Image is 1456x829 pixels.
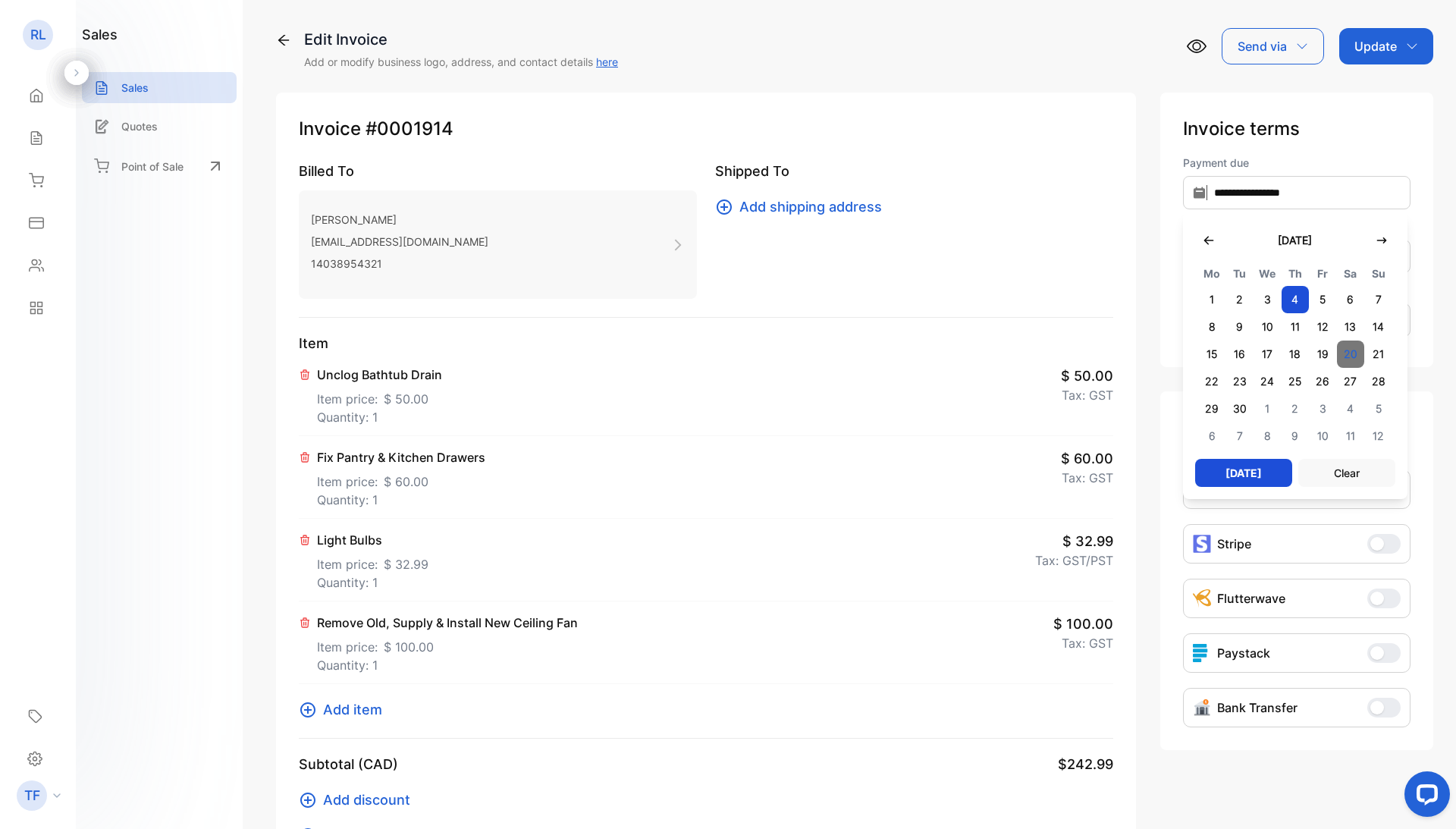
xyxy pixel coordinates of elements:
[304,54,618,70] p: Add or modify business logo, address, and contact details
[317,614,578,632] p: Remove Old, Supply & Install New Ceiling Fan
[1198,422,1226,450] span: 6
[1225,265,1254,283] span: Tu
[1337,313,1365,341] span: 13
[1282,265,1310,283] span: Th
[1254,422,1282,450] span: 8
[1282,313,1310,341] span: 11
[1298,459,1395,487] button: Clear
[311,231,488,253] p: [EMAIL_ADDRESS][DOMAIN_NAME]
[1193,644,1211,662] img: icon
[384,555,428,573] span: $ 32.99
[30,25,46,45] p: RL
[715,196,891,217] button: Add shipping address
[24,786,40,805] p: TF
[1217,699,1298,717] p: Bank Transfer
[1225,286,1254,313] span: 2
[311,209,488,231] p: [PERSON_NAME]
[299,333,1113,353] p: Item
[1217,535,1251,553] p: Stripe
[299,115,1113,143] p: Invoice
[366,115,453,143] span: #0001914
[1061,366,1113,386] span: $ 50.00
[1225,313,1254,341] span: 9
[1364,341,1392,368] span: 21
[317,466,485,491] p: Item price:
[1193,535,1211,553] img: icon
[384,473,428,491] span: $ 60.00
[1392,765,1456,829] iframe: LiveChat chat widget
[311,253,488,275] p: 14038954321
[1254,286,1282,313] span: 3
[1309,265,1337,283] span: Fr
[1337,368,1365,395] span: 27
[1225,395,1254,422] span: 30
[1193,699,1211,717] img: Icon
[299,754,398,774] p: Subtotal (CAD)
[1198,313,1226,341] span: 8
[304,28,618,51] div: Edit Invoice
[739,196,882,217] span: Add shipping address
[1254,313,1282,341] span: 10
[1337,265,1365,283] span: Sa
[1225,422,1254,450] span: 7
[317,656,578,674] p: Quantity: 1
[1337,422,1365,450] span: 11
[1364,286,1392,313] span: 7
[1282,422,1310,450] span: 9
[82,24,118,45] h1: sales
[1183,115,1410,143] p: Invoice terms
[299,790,419,810] button: Add discount
[384,638,434,656] span: $ 100.00
[596,55,618,68] a: here
[1364,313,1392,341] span: 14
[1364,422,1392,450] span: 12
[1035,551,1113,570] p: Tax: GST/PST
[1254,368,1282,395] span: 24
[317,448,485,466] p: Fix Pantry & Kitchen Drawers
[317,384,442,408] p: Item price:
[317,531,428,549] p: Light Bulbs
[317,491,485,509] p: Quantity: 1
[1217,589,1285,608] p: Flutterwave
[1198,368,1226,395] span: 22
[1183,155,1410,171] label: Payment due
[1254,341,1282,368] span: 17
[1198,341,1226,368] span: 15
[1222,28,1324,64] button: Send via
[1193,589,1211,608] img: Icon
[121,118,158,134] p: Quotes
[1354,37,1397,55] p: Update
[1062,634,1113,652] p: Tax: GST
[121,80,149,96] p: Sales
[1195,459,1292,487] button: [DATE]
[1198,286,1226,313] span: 1
[1282,395,1310,422] span: 2
[1058,754,1113,774] span: $242.99
[1337,395,1365,422] span: 4
[317,573,428,592] p: Quantity: 1
[1061,448,1113,469] span: $ 60.00
[1254,395,1282,422] span: 1
[715,161,1113,181] p: Shipped To
[1309,286,1337,313] span: 5
[82,111,237,142] a: Quotes
[82,149,237,183] a: Point of Sale
[1364,395,1392,422] span: 5
[1282,368,1310,395] span: 25
[1282,341,1310,368] span: 18
[384,390,428,408] span: $ 50.00
[1263,225,1327,256] button: [DATE]
[1309,313,1337,341] span: 12
[1309,422,1337,450] span: 10
[1198,265,1226,283] span: Mo
[1309,341,1337,368] span: 19
[317,632,578,656] p: Item price:
[1238,37,1287,55] p: Send via
[1062,386,1113,404] p: Tax: GST
[1254,265,1282,283] span: We
[317,366,442,384] p: Unclog Bathtub Drain
[1198,395,1226,422] span: 29
[82,72,237,103] a: Sales
[1225,341,1254,368] span: 16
